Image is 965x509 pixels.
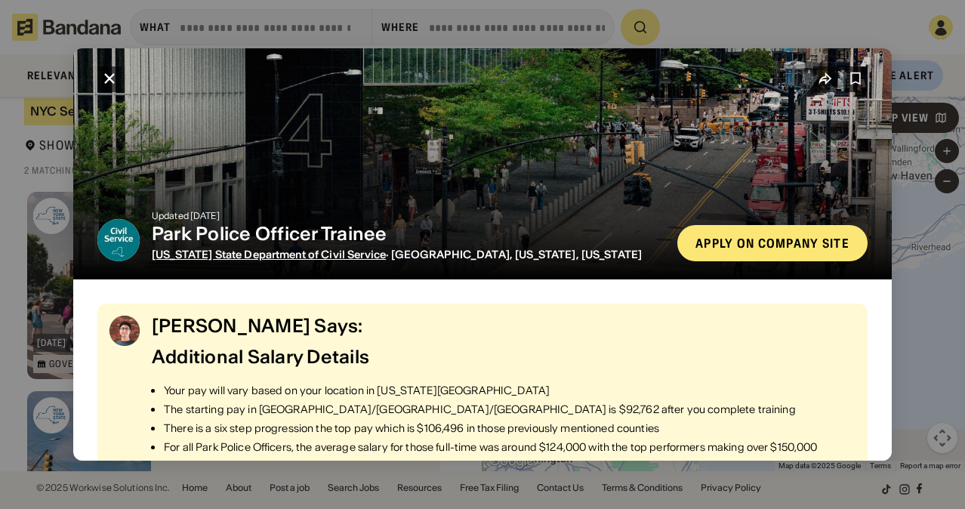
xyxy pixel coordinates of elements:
div: Additional Salary Details [152,344,369,371]
div: There is a six step progression the top pay which is $106,496 in those previously mentioned counties [164,421,856,437]
div: Updated [DATE] [152,211,665,221]
img: New York State Department of Civil Service logo [97,219,140,261]
img: Benji @ Bandana [109,316,140,346]
div: We've linked below the official salary information for all of [US_STATE], and you can also check ... [164,458,856,490]
span: [US_STATE] State Department of Civil Service [152,248,386,261]
div: [PERSON_NAME] Says: [152,316,856,338]
div: · [GEOGRAPHIC_DATA], [US_STATE], [US_STATE] [152,248,665,261]
div: For all Park Police Officers, the average salary for those full-time was around $124,000 with the... [164,440,856,455]
div: Apply on company site [695,237,849,249]
div: Your pay will vary based on your location in [US_STATE][GEOGRAPHIC_DATA] [164,383,856,399]
div: Park Police Officer Trainee [152,224,665,245]
div: The starting pay in [GEOGRAPHIC_DATA]/[GEOGRAPHIC_DATA]/[GEOGRAPHIC_DATA] is $92,762 after you co... [164,402,856,418]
